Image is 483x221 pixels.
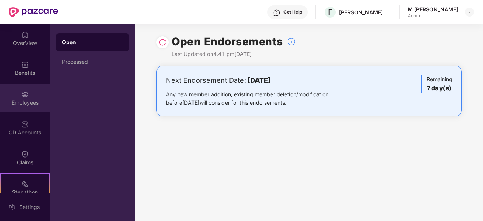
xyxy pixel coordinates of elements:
[21,150,29,158] img: svg+xml;base64,PHN2ZyBpZD0iQ2xhaW0iIHhtbG5zPSJodHRwOi8vd3d3LnczLm9yZy8yMDAwL3N2ZyIgd2lkdGg9IjIwIi...
[62,59,123,65] div: Processed
[62,39,123,46] div: Open
[328,8,333,17] span: F
[248,76,271,84] b: [DATE]
[17,203,42,211] div: Settings
[427,83,452,93] h3: 7 day(s)
[1,189,49,196] div: Stepathon
[466,9,472,15] img: svg+xml;base64,PHN2ZyBpZD0iRHJvcGRvd24tMzJ4MzIiIHhtbG5zPSJodHRwOi8vd3d3LnczLm9yZy8yMDAwL3N2ZyIgd2...
[408,13,458,19] div: Admin
[339,9,392,16] div: [PERSON_NAME] & [PERSON_NAME] Labs Private Limited
[159,39,166,46] img: svg+xml;base64,PHN2ZyBpZD0iUmVsb2FkLTMyeDMyIiB4bWxucz0iaHR0cDovL3d3dy53My5vcmcvMjAwMC9zdmciIHdpZH...
[273,9,280,17] img: svg+xml;base64,PHN2ZyBpZD0iSGVscC0zMngzMiIgeG1sbnM9Imh0dHA6Ly93d3cudzMub3JnLzIwMDAvc3ZnIiB3aWR0aD...
[21,180,29,188] img: svg+xml;base64,PHN2ZyB4bWxucz0iaHR0cDovL3d3dy53My5vcmcvMjAwMC9zdmciIHdpZHRoPSIyMSIgaGVpZ2h0PSIyMC...
[421,75,452,93] div: Remaining
[172,33,283,50] h1: Open Endorsements
[172,50,296,58] div: Last Updated on 4:41 pm[DATE]
[408,6,458,13] div: M [PERSON_NAME]
[9,7,58,17] img: New Pazcare Logo
[166,90,352,107] div: Any new member addition, existing member deletion/modification before [DATE] will consider for th...
[21,31,29,39] img: svg+xml;base64,PHN2ZyBpZD0iSG9tZSIgeG1sbnM9Imh0dHA6Ly93d3cudzMub3JnLzIwMDAvc3ZnIiB3aWR0aD0iMjAiIG...
[21,61,29,68] img: svg+xml;base64,PHN2ZyBpZD0iQmVuZWZpdHMiIHhtbG5zPSJodHRwOi8vd3d3LnczLm9yZy8yMDAwL3N2ZyIgd2lkdGg9Ij...
[21,121,29,128] img: svg+xml;base64,PHN2ZyBpZD0iQ0RfQWNjb3VudHMiIGRhdGEtbmFtZT0iQ0QgQWNjb3VudHMiIHhtbG5zPSJodHRwOi8vd3...
[8,203,15,211] img: svg+xml;base64,PHN2ZyBpZD0iU2V0dGluZy0yMHgyMCIgeG1sbnM9Imh0dHA6Ly93d3cudzMub3JnLzIwMDAvc3ZnIiB3aW...
[21,91,29,98] img: svg+xml;base64,PHN2ZyBpZD0iRW1wbG95ZWVzIiB4bWxucz0iaHR0cDovL3d3dy53My5vcmcvMjAwMC9zdmciIHdpZHRoPS...
[287,37,296,46] img: svg+xml;base64,PHN2ZyBpZD0iSW5mb18tXzMyeDMyIiBkYXRhLW5hbWU9IkluZm8gLSAzMngzMiIgeG1sbnM9Imh0dHA6Ly...
[283,9,302,15] div: Get Help
[166,75,352,86] div: Next Endorsement Date:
